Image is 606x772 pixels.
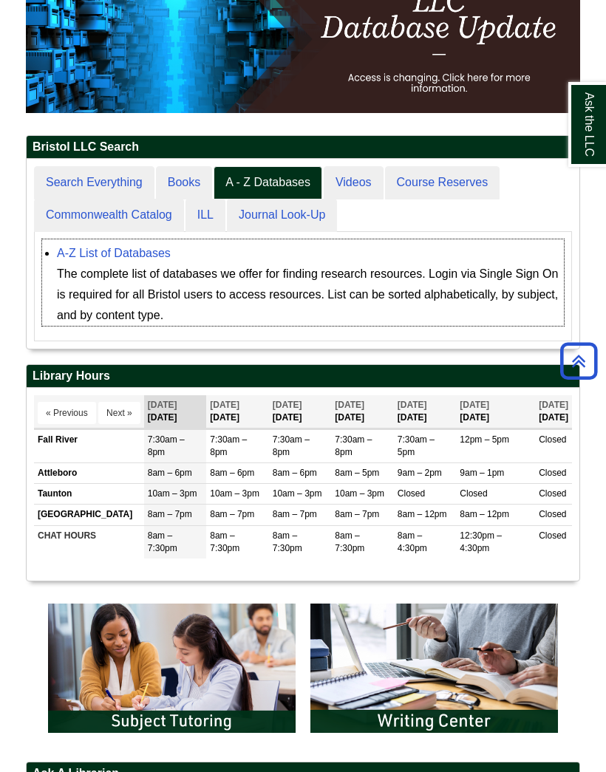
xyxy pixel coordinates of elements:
[210,509,254,519] span: 8am – 7pm
[460,488,487,499] span: Closed
[539,434,566,445] span: Closed
[398,509,447,519] span: 8am – 12pm
[210,434,247,457] span: 7:30am – 8pm
[210,530,239,553] span: 8am – 7:30pm
[57,247,171,259] a: A-Z List of Databases
[335,488,384,499] span: 10am – 3pm
[539,488,566,499] span: Closed
[210,468,254,478] span: 8am – 6pm
[27,136,579,159] h2: Bristol LLC Search
[34,505,144,525] td: [GEOGRAPHIC_DATA]
[273,509,317,519] span: 8am – 7pm
[273,530,302,553] span: 8am – 7:30pm
[335,509,379,519] span: 8am – 7pm
[227,199,337,232] a: Journal Look-Up
[34,166,154,199] a: Search Everything
[273,434,310,457] span: 7:30am – 8pm
[41,596,565,747] div: slideshow
[144,395,207,428] th: [DATE]
[335,400,364,410] span: [DATE]
[385,166,500,199] a: Course Reserves
[303,596,565,740] img: Writing Center Information
[456,395,535,428] th: [DATE]
[210,488,259,499] span: 10am – 3pm
[539,530,566,541] span: Closed
[156,166,212,199] a: Books
[335,530,364,553] span: 8am – 7:30pm
[148,434,185,457] span: 7:30am – 8pm
[210,400,239,410] span: [DATE]
[460,468,504,478] span: 9am – 1pm
[539,400,568,410] span: [DATE]
[38,402,96,424] button: « Previous
[34,525,144,558] td: CHAT HOURS
[34,463,144,484] td: Attleboro
[460,509,509,519] span: 8am – 12pm
[34,429,144,462] td: Fall River
[398,434,435,457] span: 7:30am – 5pm
[148,509,192,519] span: 8am – 7pm
[214,166,322,199] a: A - Z Databases
[148,488,197,499] span: 10am – 3pm
[324,166,384,199] a: Videos
[148,530,177,553] span: 8am – 7:30pm
[398,400,427,410] span: [DATE]
[398,488,425,499] span: Closed
[273,468,317,478] span: 8am – 6pm
[331,395,394,428] th: [DATE]
[148,400,177,410] span: [DATE]
[57,264,564,326] div: The complete list of databases we offer for finding research resources. Login via Single Sign On ...
[460,434,509,445] span: 12pm – 5pm
[34,199,184,232] a: Commonwealth Catalog
[335,434,372,457] span: 7:30am – 8pm
[535,395,572,428] th: [DATE]
[460,530,502,553] span: 12:30pm – 4:30pm
[41,596,303,740] img: Subject Tutoring Information
[185,199,225,232] a: ILL
[273,400,302,410] span: [DATE]
[27,365,579,388] h2: Library Hours
[98,402,140,424] button: Next »
[206,395,269,428] th: [DATE]
[555,351,602,371] a: Back to Top
[398,468,442,478] span: 9am – 2pm
[273,488,322,499] span: 10am – 3pm
[394,395,457,428] th: [DATE]
[34,484,144,505] td: Taunton
[539,509,566,519] span: Closed
[539,468,566,478] span: Closed
[148,468,192,478] span: 8am – 6pm
[398,530,427,553] span: 8am – 4:30pm
[335,468,379,478] span: 8am – 5pm
[460,400,489,410] span: [DATE]
[269,395,332,428] th: [DATE]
